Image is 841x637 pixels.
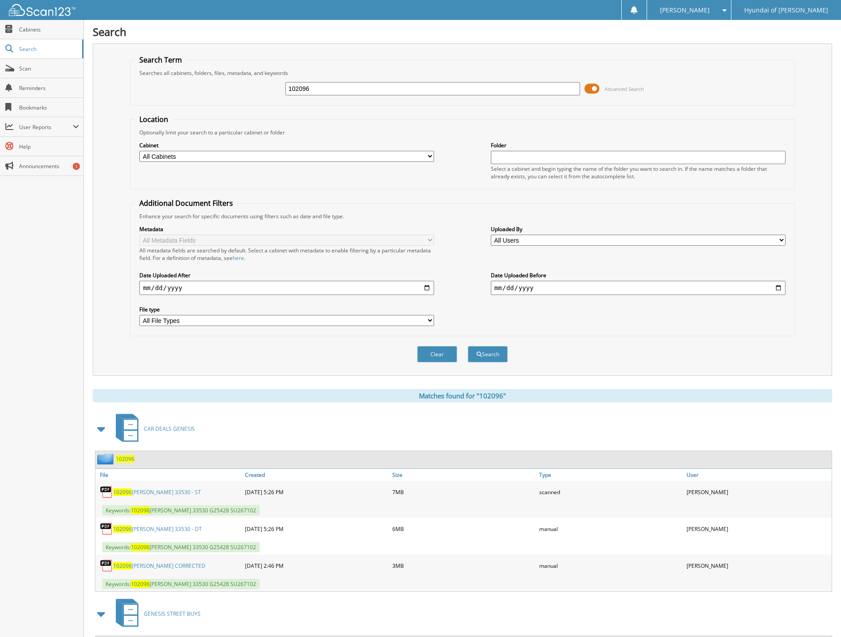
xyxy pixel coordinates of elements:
[417,346,457,362] button: Clear
[73,163,80,170] div: 1
[19,162,79,170] span: Announcements
[113,525,202,533] a: 102096[PERSON_NAME] 33530 - DT
[19,26,79,33] span: Cabinets
[491,165,786,180] div: Select a cabinet and begin typing the name of the folder you want to search in. If the name match...
[113,562,205,570] a: 102096[PERSON_NAME] CORRECTED
[135,129,790,136] div: Optionally limit your search to a particular cabinet or folder
[19,65,79,72] span: Scan
[113,488,201,496] a: 102096[PERSON_NAME] 33530 - ST
[243,520,390,538] div: [DATE] 5:26 PM
[139,142,434,149] label: Cabinet
[684,469,832,481] a: User
[744,8,828,13] span: Hyundai of [PERSON_NAME]
[684,557,832,574] div: [PERSON_NAME]
[135,114,173,124] legend: Location
[97,453,116,464] img: folder2.png
[135,55,186,65] legend: Search Term
[537,520,684,538] div: manual
[19,45,78,53] span: Search
[243,469,390,481] a: Created
[390,520,537,538] div: 6MB
[491,225,786,233] label: Uploaded By
[131,507,150,514] span: 102096
[604,86,644,92] span: Advanced Search
[102,505,260,515] span: Keywords: [PERSON_NAME] 33530 G25428 SU267102
[9,4,75,16] img: scan123-logo-white.svg
[131,580,150,588] span: 102096
[390,483,537,501] div: 7MB
[100,485,113,499] img: PDF.png
[93,24,832,39] h1: Search
[233,254,244,262] a: here
[491,142,786,149] label: Folder
[491,281,786,295] input: end
[116,455,134,463] a: 102096
[139,225,434,233] label: Metadata
[144,610,201,617] span: GENESIS STREET BUYS
[100,522,113,535] img: PDF.png
[93,389,832,402] div: Matches found for "102096"
[491,271,786,279] label: Date Uploaded Before
[390,557,537,574] div: 3MB
[113,525,132,533] span: 102096
[95,469,243,481] a: File
[111,596,201,631] a: GENESIS STREET BUYS
[243,557,390,574] div: [DATE] 2:46 PM
[139,271,434,279] label: Date Uploaded After
[19,123,73,131] span: User Reports
[139,281,434,295] input: start
[111,411,195,446] a: CAR DEALS GENESIS
[102,542,260,552] span: Keywords: [PERSON_NAME] 33530 G25428 SU267102
[135,212,790,220] div: Enhance your search for specific documents using filters such as date and file type.
[131,543,150,551] span: 102096
[19,143,79,150] span: Help
[144,425,195,433] span: CAR DEALS GENESIS
[390,469,537,481] a: Size
[537,469,684,481] a: Type
[113,562,132,570] span: 102096
[100,559,113,572] img: PDF.png
[102,579,260,589] span: Keywords: [PERSON_NAME] 33530 G25428 SU267102
[19,104,79,111] span: Bookmarks
[660,8,710,13] span: [PERSON_NAME]
[135,69,790,77] div: Searches all cabinets, folders, files, metadata, and keywords
[537,483,684,501] div: scanned
[684,483,832,501] div: [PERSON_NAME]
[113,488,132,496] span: 102096
[139,306,434,313] label: File type
[243,483,390,501] div: [DATE] 5:26 PM
[537,557,684,574] div: manual
[19,84,79,92] span: Reminders
[139,247,434,262] div: All metadata fields are searched by default. Select a cabinet with metadata to enable filtering b...
[684,520,832,538] div: [PERSON_NAME]
[135,198,237,208] legend: Additional Document Filters
[468,346,508,362] button: Search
